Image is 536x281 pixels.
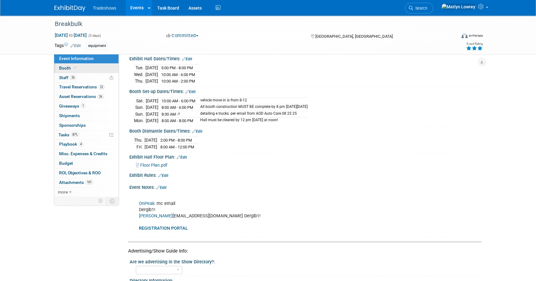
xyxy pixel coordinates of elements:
div: Event Notes: [129,183,482,191]
div: : mc email Dergib1! [EMAIL_ADDRESS][DOMAIN_NAME] Dergib1! [135,191,413,235]
img: Format-Inperson.png [461,33,468,38]
span: ? [178,112,180,117]
a: Booth [54,64,119,73]
span: 4 [79,142,83,147]
a: Edit [71,44,81,48]
i: Booth reservation complete [74,66,77,70]
a: Search [405,3,433,14]
button: Committed [164,32,201,39]
span: to [68,33,74,38]
td: detailing e trucks. per email from AOD Auto Care 08 25 25 [197,111,308,117]
span: 22 [98,85,105,89]
div: Event Rating [466,42,483,45]
span: ROI, Objectives & ROO [59,170,101,175]
td: Sat. [134,97,146,104]
span: Giveaways [59,104,85,109]
span: 10:00 AM - 2:00 PM [161,79,195,83]
td: Tue. [134,65,145,71]
td: Wed. [134,71,145,78]
div: Exhibit Hall Floor Plan: [129,152,482,160]
img: Matlyn Lowrey [441,3,476,10]
td: Hall must be cleared by 12 pm [DATE] at noon! [197,117,308,124]
a: ROI, Objectives & ROO [54,168,119,178]
span: 26 [97,94,104,99]
a: Travel Reservations22 [54,83,119,92]
td: [DATE] [146,117,158,124]
span: Tasks [58,132,79,137]
span: Search [413,6,427,11]
td: [DATE] [145,143,157,150]
td: [DATE] [145,65,158,71]
span: 2:00 PM - 8:00 PM [160,138,192,143]
a: Event Information [54,54,119,63]
div: Event Format [419,32,483,41]
a: Sponsorships [54,121,119,130]
a: Giveaways1 [54,102,119,111]
td: Thu. [134,78,145,84]
span: Sponsorships [59,123,86,128]
td: Personalize Event Tab Strip [95,197,106,205]
div: In-Person [469,33,483,38]
span: [DATE] [DATE] [54,32,87,38]
span: 10:00 AM - 6:00 PM [161,72,195,77]
span: 5:00 PM - 8:00 PM [161,66,193,70]
td: [DATE] [146,97,158,104]
a: more [54,188,119,197]
span: Booth [59,66,78,70]
span: more [58,189,68,194]
div: Exhibit Hall Dates/Times: [129,54,482,62]
a: Asset Reservations26 [54,92,119,101]
td: Toggle Event Tabs [106,197,119,205]
a: Edit [192,129,202,134]
a: Misc. Expenses & Credits [54,149,119,159]
a: Edit [182,57,192,61]
td: All booth construction MUST BE complete by 8 pm [DATE][DATE] [197,104,308,111]
span: Playbook [59,142,83,147]
td: [DATE] [146,111,158,117]
span: Misc. Expenses & Credits [59,151,107,156]
span: 8:30 AM - [162,112,180,117]
span: Shipments [59,113,80,118]
a: OnPeak [139,201,154,206]
div: Exhibit Rules: [129,171,482,179]
span: Attachments [59,180,93,185]
td: Mon. [134,117,146,124]
span: Tradeshows [93,6,116,11]
a: REGISTRATION PORTAL [139,226,188,231]
td: [DATE] [145,78,158,84]
span: 1 [81,104,85,108]
a: Playbook4 [54,140,119,149]
div: equipment [86,43,108,49]
div: Booth Set-up Dates/Times: [129,87,482,95]
td: vehicle move in is from 8-12 [197,97,308,104]
td: Tags [54,42,81,49]
td: [DATE] [145,137,157,144]
span: Asset Reservations [59,94,104,99]
span: 10:00 AM - 6:00 PM [162,99,195,103]
span: 26 [70,75,76,80]
a: Tasks87% [54,130,119,140]
td: [DATE] [146,104,158,111]
a: Attachments101 [54,178,119,187]
span: 101 [85,180,93,185]
a: [PERSON_NAME] [139,213,173,219]
a: Budget [54,159,119,168]
span: [GEOGRAPHIC_DATA], [GEOGRAPHIC_DATA] [315,34,392,39]
span: 8:00 AM - 6:00 PM [162,105,193,110]
span: Potential Scheduling Conflict -- at least one attendee is tagged in another overlapping event. [109,75,114,81]
a: Staff26 [54,73,119,83]
div: Are we advertising in the Show Directory?: [130,257,479,265]
span: 87% [71,132,79,137]
a: Edit [185,90,196,94]
div: Advertising/Show Guide Info: [128,248,477,254]
span: Staff [59,75,76,80]
span: Travel Reservations [59,84,105,89]
a: Edit [177,155,187,160]
span: Event Information [59,56,94,61]
a: Edit [156,185,166,190]
span: 8:00 AM - 8:00 PM [162,118,193,123]
td: Thu. [134,137,145,144]
div: Booth Dismantle Dates/Times: [129,126,482,134]
a: Floor Plan.pdf [136,163,167,168]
